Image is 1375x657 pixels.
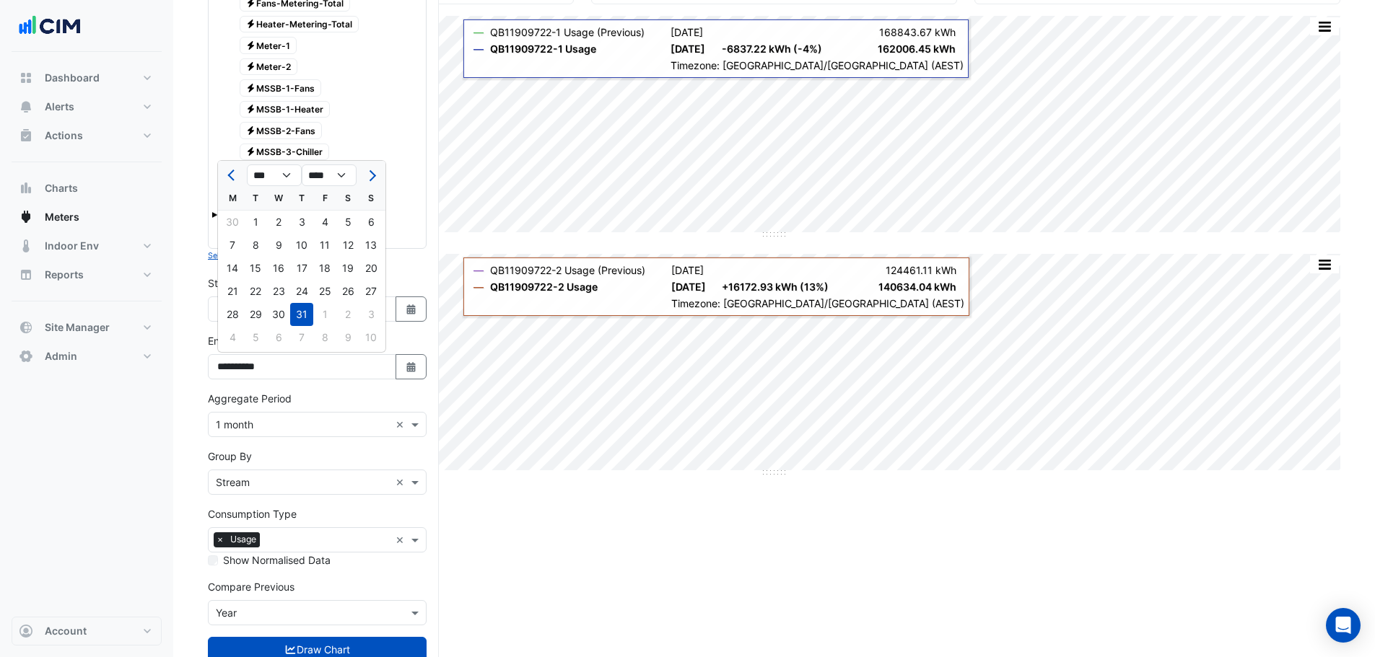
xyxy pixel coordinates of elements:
div: Sunday, July 6, 2025 [359,211,383,234]
label: End Date [208,333,251,348]
div: Wednesday, July 30, 2025 [267,303,290,326]
app-icon: Dashboard [19,71,33,85]
div: Saturday, August 2, 2025 [336,303,359,326]
div: Tuesday, August 5, 2025 [244,326,267,349]
div: 7 [290,326,313,349]
div: Thursday, July 24, 2025 [290,280,313,303]
fa-icon: Electricity [245,146,256,157]
div: 27 [359,280,383,303]
div: Saturday, July 5, 2025 [336,211,359,234]
div: 5 [244,326,267,349]
div: 23 [267,280,290,303]
app-icon: Reports [19,268,33,282]
div: 2 [336,303,359,326]
fa-icon: Electricity [245,40,256,50]
div: Tuesday, July 29, 2025 [244,303,267,326]
label: Group By [208,449,252,464]
div: Monday, July 14, 2025 [221,257,244,280]
button: More Options [1310,255,1339,273]
app-icon: Meters [19,210,33,224]
div: 1 [244,211,267,234]
span: MSSB-3-Chiller [240,144,330,161]
div: 7 [221,234,244,257]
label: Aggregate Period [208,391,292,406]
fa-icon: Electricity [245,61,256,72]
div: Tuesday, July 22, 2025 [244,280,267,303]
div: 4 [221,326,244,349]
div: 14 [221,257,244,280]
span: Clear [396,475,408,490]
div: 20 [359,257,383,280]
fa-icon: Electricity [245,104,256,115]
div: 15 [244,257,267,280]
div: 30 [267,303,290,326]
div: Tuesday, July 15, 2025 [244,257,267,280]
div: 17 [290,257,313,280]
div: Monday, July 21, 2025 [221,280,244,303]
div: Wednesday, July 23, 2025 [267,280,290,303]
button: Site Manager [12,313,162,342]
div: Thursday, July 17, 2025 [290,257,313,280]
div: F [313,187,336,210]
span: Admin [45,349,77,363]
div: S [336,187,359,210]
div: T [290,187,313,210]
span: Clear [396,417,408,432]
app-icon: Site Manager [19,320,33,335]
div: Thursday, August 7, 2025 [290,326,313,349]
div: 28 [221,303,244,326]
span: Usage [227,532,260,547]
span: Meter-2 [240,58,298,76]
fa-icon: Select Date [405,303,418,315]
div: 3 [359,303,383,326]
div: 13 [359,234,383,257]
button: Dashboard [12,63,162,92]
div: Saturday, July 26, 2025 [336,280,359,303]
span: × [214,532,227,547]
div: Friday, July 18, 2025 [313,257,336,280]
div: 6 [359,211,383,234]
button: Admin [12,342,162,371]
div: Sunday, August 3, 2025 [359,303,383,326]
app-icon: Charts [19,181,33,195]
div: T [244,187,267,210]
span: Actions [45,128,83,143]
span: Indoor Env [45,239,99,253]
div: M [221,187,244,210]
div: Friday, July 11, 2025 [313,234,336,257]
span: MSSB-1-Fans [240,79,322,97]
div: Thursday, July 3, 2025 [290,211,313,234]
div: Wednesday, July 16, 2025 [267,257,290,280]
div: 18 [313,257,336,280]
span: MSSB-2-Fans [240,122,323,139]
div: Thursday, July 10, 2025 [290,234,313,257]
span: Charts [45,181,78,195]
div: Friday, August 1, 2025 [313,303,336,326]
div: 31 [290,303,313,326]
app-icon: Actions [19,128,33,143]
fa-icon: Electricity [245,19,256,30]
div: 6 [267,326,290,349]
div: 11 [313,234,336,257]
div: 30 [221,211,244,234]
select: Select year [302,164,357,186]
label: Show Normalised Data [223,552,331,568]
div: 12 [336,234,359,257]
button: Account [12,617,162,645]
button: Select Reportable [208,249,274,262]
button: Previous month [224,164,241,187]
div: 26 [336,280,359,303]
div: Friday, July 4, 2025 [313,211,336,234]
div: Monday, July 28, 2025 [221,303,244,326]
select: Select month [247,164,302,186]
div: 10 [359,326,383,349]
div: 8 [313,326,336,349]
img: Company Logo [17,12,82,40]
div: 5 [336,211,359,234]
div: Sunday, July 13, 2025 [359,234,383,257]
div: S [359,187,383,210]
span: Reports [45,268,84,282]
div: Wednesday, July 2, 2025 [267,211,290,234]
div: Tuesday, July 8, 2025 [244,234,267,257]
div: Monday, June 30, 2025 [221,211,244,234]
